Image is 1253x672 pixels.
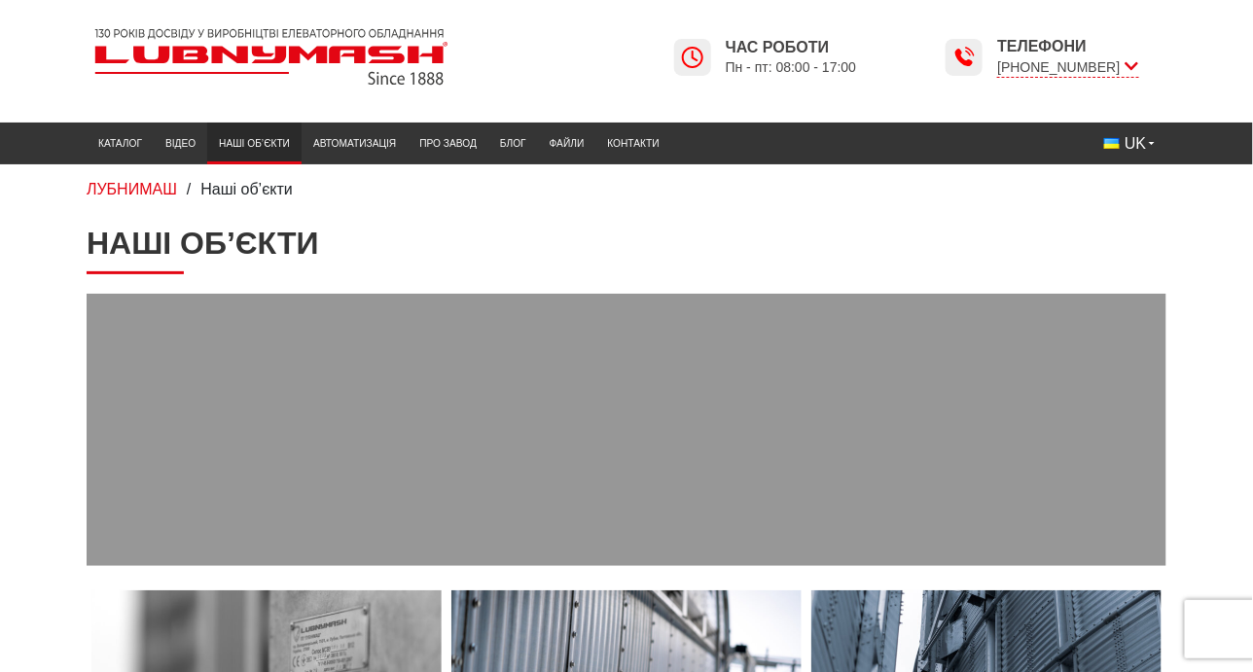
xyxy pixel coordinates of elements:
[408,127,488,159] a: Про завод
[207,127,302,159] a: Наші об’єкти
[154,127,207,159] a: Відео
[997,36,1138,57] span: Телефони
[952,46,976,69] img: Lubnymash time icon
[1092,127,1166,160] button: UK
[726,37,857,58] span: Час роботи
[302,127,408,159] a: Автоматизація
[187,181,191,197] span: /
[681,46,704,69] img: Lubnymash time icon
[200,181,293,197] span: Наші об’єкти
[1104,138,1120,149] img: Українська
[87,225,1166,273] h1: Наші об’єкти
[488,127,538,159] a: Блог
[87,127,154,159] a: Каталог
[538,127,596,159] a: Файли
[1125,133,1146,155] span: UK
[87,20,456,93] img: Lubnymash
[595,127,670,159] a: Контакти
[726,58,857,77] span: Пн - пт: 08:00 - 17:00
[997,57,1138,78] span: [PHONE_NUMBER]
[87,181,177,197] a: ЛУБНИМАШ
